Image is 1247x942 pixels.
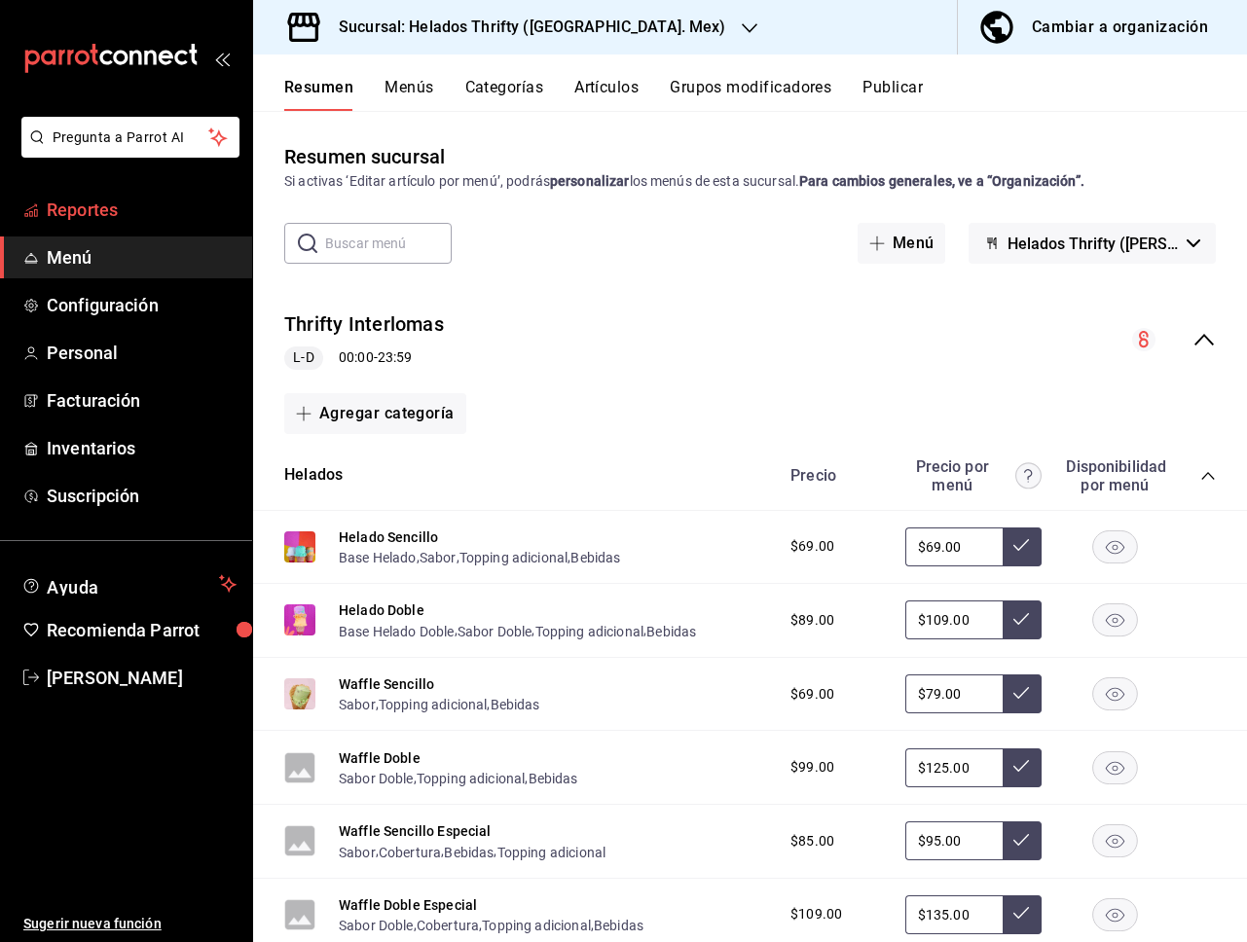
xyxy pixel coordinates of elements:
img: Preview [284,678,315,709]
button: Topping adicional [379,695,488,714]
button: Waffle Sencillo Especial [339,821,492,841]
button: Topping adicional [497,843,606,862]
span: Reportes [47,197,237,223]
button: Sabor Doble [339,769,414,788]
button: Menús [385,78,433,111]
span: Recomienda Parrot [47,617,237,643]
span: Suscripción [47,483,237,509]
div: Resumen sucursal [284,142,445,171]
div: Si activas ‘Editar artículo por menú’, podrás los menús de esta sucursal. [284,171,1216,192]
span: Facturación [47,387,237,414]
span: Personal [47,340,237,366]
button: Sabor [339,695,376,714]
button: Helado Sencillo [339,527,438,547]
button: Helados Thrifty ([PERSON_NAME][GEOGRAPHIC_DATA]) [969,223,1216,264]
button: Waffle Doble Especial [339,895,477,915]
input: Sin ajuste [905,895,1003,934]
div: , , , [339,841,605,861]
input: Buscar menú [325,224,452,263]
button: Base Helado Doble [339,622,455,641]
button: Sabor [339,843,376,862]
div: , , [339,694,540,714]
span: Helados Thrifty ([PERSON_NAME][GEOGRAPHIC_DATA]) [1008,235,1179,253]
input: Sin ajuste [905,674,1003,713]
button: Sabor Doble [458,622,532,641]
img: Preview [284,531,315,562]
button: Bebidas [529,769,578,788]
button: Bebidas [570,548,620,567]
span: $69.00 [790,684,834,705]
a: Pregunta a Parrot AI [14,141,239,162]
input: Sin ajuste [905,748,1003,787]
button: Resumen [284,78,353,111]
button: Base Helado [339,548,417,567]
input: Sin ajuste [905,821,1003,860]
strong: personalizar [550,173,630,189]
span: Pregunta a Parrot AI [53,127,209,148]
button: collapse-category-row [1200,468,1216,484]
button: Sabor Doble [339,916,414,935]
img: Preview [284,604,315,635]
button: Bebidas [646,622,696,641]
div: collapse-menu-row [253,295,1247,385]
span: Menú [47,244,237,271]
button: Publicar [862,78,923,111]
span: $109.00 [790,904,842,924]
span: [PERSON_NAME] [47,665,237,691]
div: Disponibilidad por menú [1066,457,1163,494]
span: Inventarios [47,435,237,461]
button: Menú [858,223,946,264]
input: Sin ajuste [905,527,1003,566]
button: Helado Doble [339,600,424,620]
button: Cobertura [417,916,479,935]
span: Configuración [47,292,237,318]
button: Bebidas [444,843,494,862]
button: Helados [284,464,343,487]
button: Artículos [574,78,639,111]
input: Sin ajuste [905,600,1003,639]
button: Topping adicional [482,916,591,935]
div: , , [339,768,578,788]
span: Sugerir nueva función [23,914,237,934]
div: Cambiar a organización [1032,14,1208,41]
div: 00:00 - 23:59 [284,346,444,370]
button: open_drawer_menu [214,51,230,66]
span: $69.00 [790,536,834,557]
button: Agregar categoría [284,393,466,434]
button: Grupos modificadores [670,78,831,111]
div: , , , [339,915,643,935]
button: Pregunta a Parrot AI [21,117,239,158]
button: Topping adicional [459,548,568,567]
div: Precio por menú [905,457,1042,494]
h3: Sucursal: Helados Thrifty ([GEOGRAPHIC_DATA]. Mex) [323,16,726,39]
div: Precio [771,466,896,485]
span: $89.00 [790,610,834,631]
button: Thrifty Interlomas [284,310,444,339]
span: $99.00 [790,757,834,778]
div: , , , [339,620,696,640]
div: navigation tabs [284,78,1247,111]
button: Sabor [420,548,457,567]
button: Waffle Doble [339,748,421,768]
button: Topping adicional [535,622,644,641]
button: Cobertura [379,843,441,862]
span: L-D [285,347,321,368]
span: $85.00 [790,831,834,851]
strong: Para cambios generales, ve a “Organización”. [799,173,1084,189]
button: Topping adicional [417,769,526,788]
div: , , , [339,547,620,567]
button: Waffle Sencillo [339,674,434,694]
button: Bebidas [491,695,540,714]
span: Ayuda [47,572,211,596]
button: Bebidas [594,916,643,935]
button: Categorías [465,78,544,111]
